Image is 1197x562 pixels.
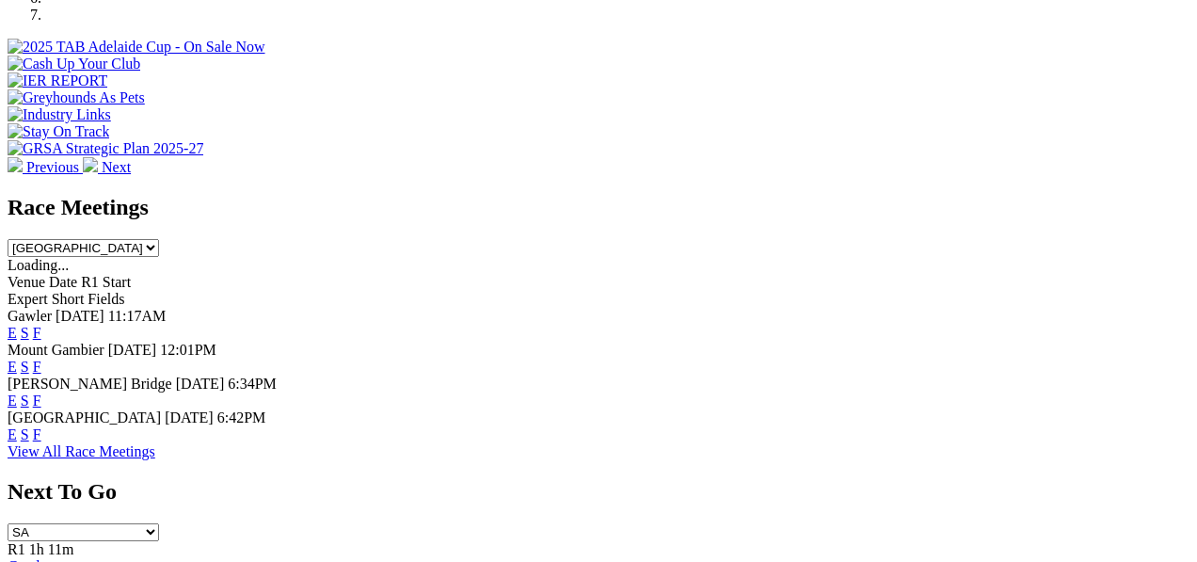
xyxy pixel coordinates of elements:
[33,426,41,442] a: F
[8,308,52,324] span: Gawler
[8,426,17,442] a: E
[8,159,83,175] a: Previous
[8,291,48,307] span: Expert
[8,274,45,290] span: Venue
[8,195,1189,220] h2: Race Meetings
[33,325,41,341] a: F
[108,308,167,324] span: 11:17AM
[52,291,85,307] span: Short
[102,159,131,175] span: Next
[26,159,79,175] span: Previous
[83,159,131,175] a: Next
[8,257,69,273] span: Loading...
[8,56,140,72] img: Cash Up Your Club
[176,376,225,392] span: [DATE]
[108,342,157,358] span: [DATE]
[21,393,29,409] a: S
[228,376,277,392] span: 6:34PM
[21,325,29,341] a: S
[8,409,161,426] span: [GEOGRAPHIC_DATA]
[217,409,266,426] span: 6:42PM
[33,393,41,409] a: F
[8,359,17,375] a: E
[8,72,107,89] img: IER REPORT
[21,426,29,442] a: S
[29,541,74,557] span: 1h 11m
[21,359,29,375] a: S
[8,443,155,459] a: View All Race Meetings
[8,157,23,172] img: chevron-left-pager-white.svg
[8,342,104,358] span: Mount Gambier
[49,274,77,290] span: Date
[8,479,1189,505] h2: Next To Go
[83,157,98,172] img: chevron-right-pager-white.svg
[8,123,109,140] img: Stay On Track
[8,325,17,341] a: E
[8,376,172,392] span: [PERSON_NAME] Bridge
[8,140,203,157] img: GRSA Strategic Plan 2025-27
[81,274,131,290] span: R1 Start
[8,39,265,56] img: 2025 TAB Adelaide Cup - On Sale Now
[8,541,25,557] span: R1
[33,359,41,375] a: F
[160,342,216,358] span: 12:01PM
[8,393,17,409] a: E
[88,291,124,307] span: Fields
[8,106,111,123] img: Industry Links
[8,89,145,106] img: Greyhounds As Pets
[165,409,214,426] span: [DATE]
[56,308,104,324] span: [DATE]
